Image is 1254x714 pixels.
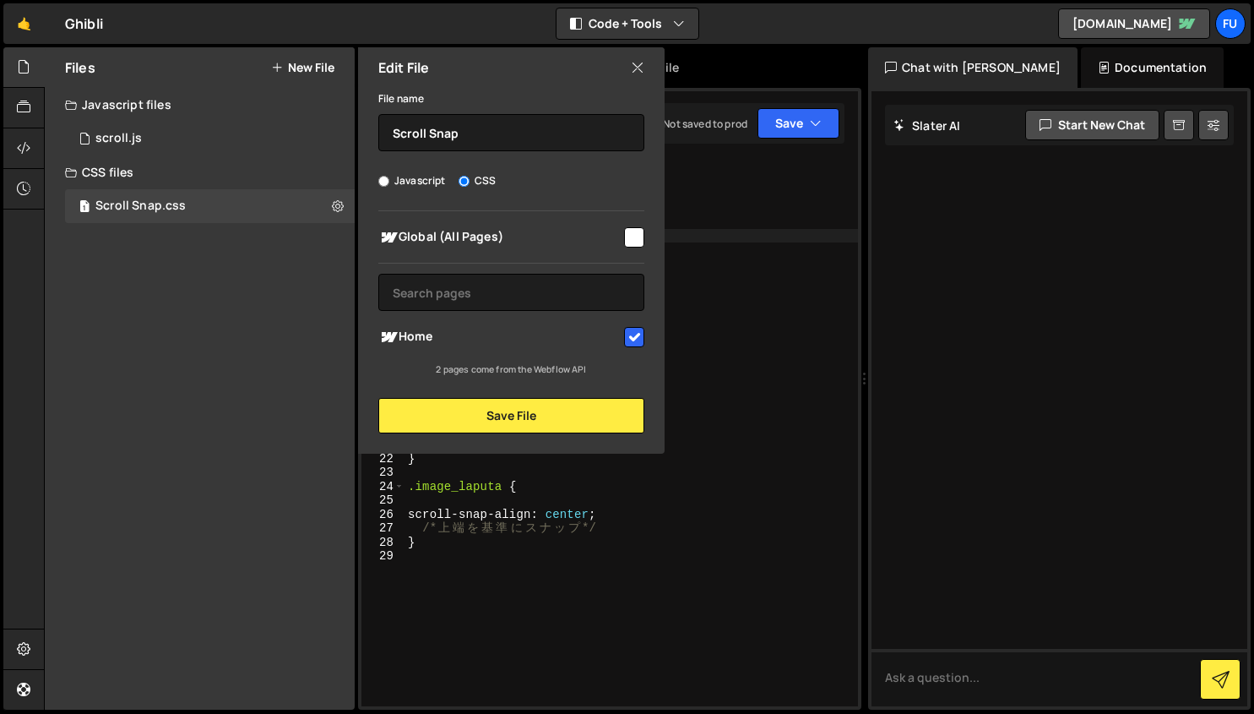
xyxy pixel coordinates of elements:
[378,172,446,189] label: Javascript
[893,117,961,134] h2: Slater AI
[378,114,644,151] input: Name
[271,61,334,74] button: New File
[65,58,95,77] h2: Files
[95,131,142,146] div: scroll.js
[1025,110,1159,140] button: Start new chat
[95,199,186,214] div: Scroll Snap.css
[378,274,644,311] input: Search pages
[378,176,389,187] input: Javascript
[361,549,404,564] div: 29
[556,8,698,39] button: Code + Tools
[378,398,644,433] button: Save File
[65,14,103,34] div: Ghibli
[79,201,90,215] span: 1
[378,90,424,107] label: File name
[378,58,429,77] h2: Edit File
[65,189,361,223] div: 17069/46980.css
[459,176,470,187] input: CSS
[757,108,839,139] button: Save
[361,466,404,480] div: 23
[436,363,586,375] small: 2 pages come from the Webflow API
[459,172,496,189] label: CSS
[65,122,355,155] div: 17069/46978.js
[868,47,1078,88] div: Chat with [PERSON_NAME]
[361,508,404,522] div: 26
[1215,8,1246,39] a: Fu
[361,493,404,508] div: 25
[361,452,404,466] div: 22
[361,521,404,536] div: 27
[45,88,355,122] div: Javascript files
[1081,47,1224,88] div: Documentation
[361,480,404,494] div: 24
[45,155,355,189] div: CSS files
[378,227,622,248] span: Global (All Pages)
[378,327,622,347] span: Home
[3,3,45,44] a: 🤙
[361,536,404,550] div: 28
[1058,8,1210,39] a: [DOMAIN_NAME]
[663,117,747,131] div: Not saved to prod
